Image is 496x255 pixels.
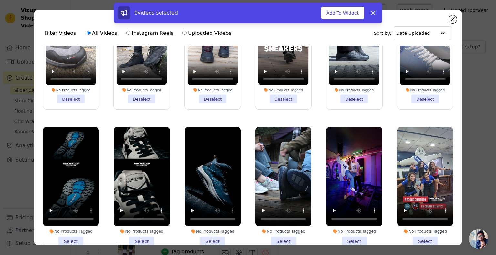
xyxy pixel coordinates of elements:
span: 0 videos selected [134,10,178,16]
div: Sort by: [374,26,452,40]
div: No Products Tagged [255,229,311,234]
div: No Products Tagged [46,88,96,92]
a: Chat abierto [469,229,488,249]
button: Add To Widget [321,7,364,19]
div: No Products Tagged [258,88,309,92]
div: No Products Tagged [185,229,241,234]
div: No Products Tagged [397,229,453,234]
div: No Products Tagged [326,229,382,234]
div: No Products Tagged [114,229,170,234]
div: No Products Tagged [187,88,238,92]
label: Uploaded Videos [182,29,232,37]
div: No Products Tagged [117,88,167,92]
div: Filter Videos: [45,26,235,41]
label: Instagram Reels [126,29,174,37]
label: All Videos [86,29,118,37]
div: No Products Tagged [400,88,450,92]
div: No Products Tagged [43,229,99,234]
div: No Products Tagged [329,88,379,92]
